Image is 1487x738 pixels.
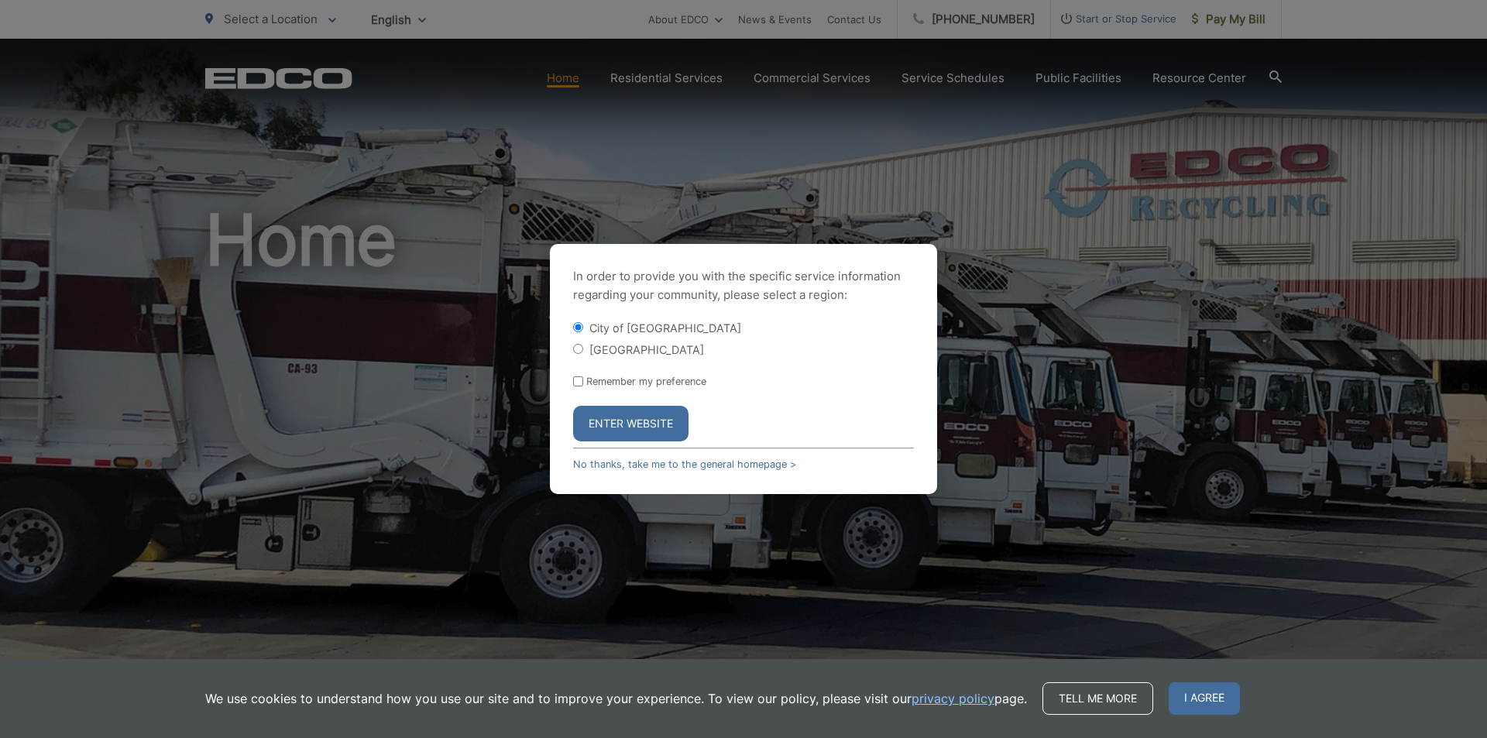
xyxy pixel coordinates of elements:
a: privacy policy [912,689,994,708]
p: We use cookies to understand how you use our site and to improve your experience. To view our pol... [205,689,1027,708]
label: [GEOGRAPHIC_DATA] [589,343,704,356]
p: In order to provide you with the specific service information regarding your community, please se... [573,267,914,304]
a: Tell me more [1042,682,1153,715]
a: No thanks, take me to the general homepage > [573,458,796,470]
span: I agree [1169,682,1240,715]
label: Remember my preference [586,376,706,387]
label: City of [GEOGRAPHIC_DATA] [589,321,741,335]
button: Enter Website [573,406,689,441]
